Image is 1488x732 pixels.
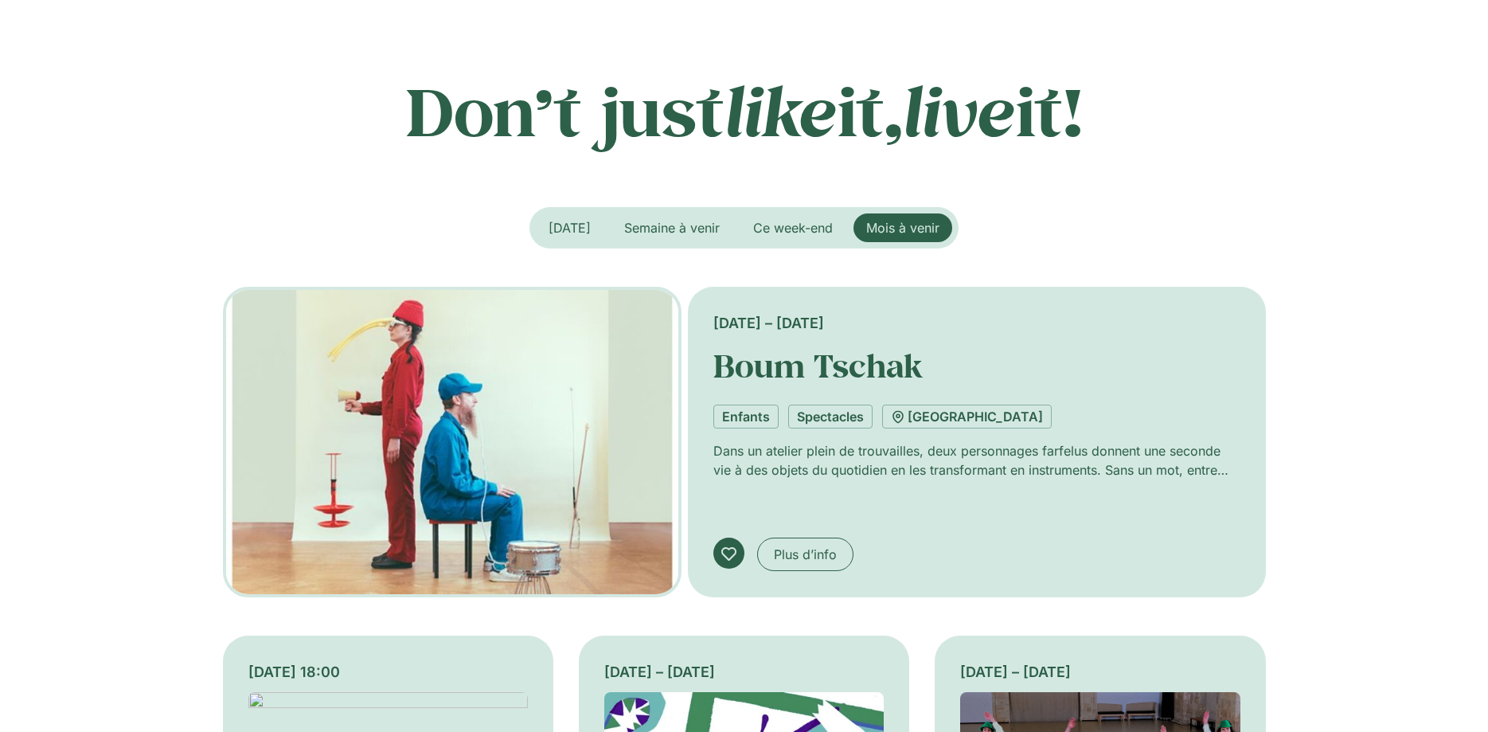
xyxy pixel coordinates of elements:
[223,71,1266,151] p: Don’t just it, it!
[724,66,838,155] em: like
[753,220,833,236] span: Ce week-end
[903,66,1016,155] em: live
[713,441,1240,480] p: Dans un atelier plein de trouvailles, deux personnages farfelus donnent une seconde vie à des obj...
[549,220,591,236] span: [DATE]
[866,220,939,236] span: Mois à venir
[788,405,873,429] a: Spectacles
[713,312,1240,334] div: [DATE] – [DATE]
[713,345,922,386] a: Boum Tschak
[713,405,779,429] a: Enfants
[774,545,837,564] span: Plus d’info
[604,661,884,683] div: [DATE] – [DATE]
[882,405,1052,429] a: [GEOGRAPHIC_DATA]
[624,220,720,236] span: Semaine à venir
[960,661,1240,683] div: [DATE] – [DATE]
[248,661,528,683] div: [DATE] 18:00
[757,538,853,571] a: Plus d’info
